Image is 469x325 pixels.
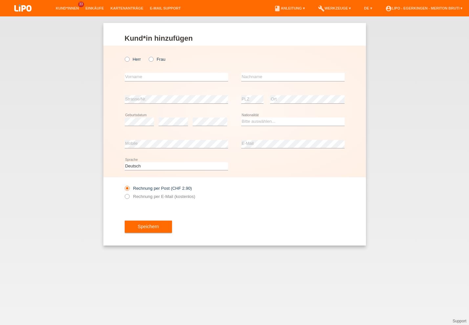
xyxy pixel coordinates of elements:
label: Frau [149,57,165,62]
i: build [318,5,325,12]
a: Einkäufe [82,6,107,10]
span: 33 [78,2,84,7]
a: Kund*innen [53,6,82,10]
a: Support [453,319,466,323]
button: Speichern [125,221,172,233]
input: Rechnung per E-Mail (kostenlos) [125,194,129,202]
input: Frau [149,57,153,61]
span: Speichern [138,224,159,229]
a: Kartenanträge [107,6,147,10]
a: LIPO pay [7,13,39,18]
a: DE ▾ [361,6,375,10]
a: buildWerkzeuge ▾ [315,6,354,10]
i: account_circle [385,5,392,12]
input: Rechnung per Post (CHF 2.90) [125,186,129,194]
label: Herr [125,57,141,62]
label: Rechnung per Post (CHF 2.90) [125,186,192,191]
input: Herr [125,57,129,61]
a: E-Mail Support [147,6,184,10]
i: book [274,5,281,12]
h1: Kund*in hinzufügen [125,34,345,42]
label: Rechnung per E-Mail (kostenlos) [125,194,195,199]
a: account_circleLIPO - Egerkingen - Meriton Bruti ▾ [382,6,466,10]
a: bookAnleitung ▾ [271,6,308,10]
